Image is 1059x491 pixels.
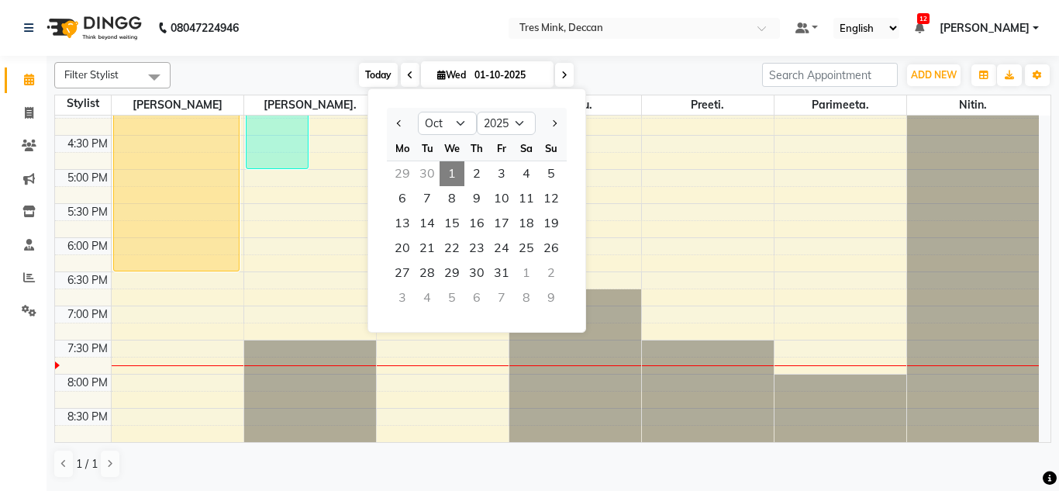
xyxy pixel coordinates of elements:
div: Wednesday, October 8, 2025 [440,186,464,211]
div: Tuesday, October 14, 2025 [415,211,440,236]
span: 4 [514,161,539,186]
span: Nitin. [907,95,1040,115]
span: 19 [539,211,564,236]
span: 1 / 1 [76,456,98,472]
div: Tuesday, November 4, 2025 [415,285,440,310]
button: ADD NEW [907,64,961,86]
span: 29 [440,261,464,285]
div: Friday, October 31, 2025 [489,261,514,285]
div: Wednesday, October 1, 2025 [440,161,464,186]
span: 15 [440,211,464,236]
div: Sunday, October 12, 2025 [539,186,564,211]
div: Stylist [55,95,111,112]
span: 1 [440,161,464,186]
button: Next month [547,111,561,136]
div: Friday, October 10, 2025 [489,186,514,211]
div: 5:30 PM [64,204,111,220]
div: Sunday, November 2, 2025 [539,261,564,285]
span: 21 [415,236,440,261]
div: Saturday, November 8, 2025 [514,285,539,310]
div: 6:30 PM [64,272,111,289]
div: 5:00 PM [64,170,111,186]
div: Friday, November 7, 2025 [489,285,514,310]
div: Saturday, November 1, 2025 [514,261,539,285]
span: 12 [539,186,564,211]
div: Thursday, October 16, 2025 [464,211,489,236]
div: Wednesday, October 22, 2025 [440,236,464,261]
span: 16 [464,211,489,236]
div: 4:30 PM [64,136,111,152]
span: 30 [464,261,489,285]
span: Preeti. [642,95,774,115]
span: 26 [539,236,564,261]
span: 13 [390,211,415,236]
div: Thursday, October 23, 2025 [464,236,489,261]
div: Sunday, October 26, 2025 [539,236,564,261]
div: Saturday, October 25, 2025 [514,236,539,261]
div: Saturday, October 18, 2025 [514,211,539,236]
b: 08047224946 [171,6,239,50]
span: 25 [514,236,539,261]
div: Sunday, October 19, 2025 [539,211,564,236]
span: 18 [514,211,539,236]
span: Today [359,63,398,87]
div: Wednesday, October 29, 2025 [440,261,464,285]
span: 31 [489,261,514,285]
div: Mo [390,136,415,161]
span: 14 [415,211,440,236]
div: Su [539,136,564,161]
div: Sa [514,136,539,161]
div: Thursday, October 2, 2025 [464,161,489,186]
span: 28 [415,261,440,285]
span: 11 [514,186,539,211]
div: Monday, November 3, 2025 [390,285,415,310]
a: 12 [915,21,924,35]
div: Monday, October 13, 2025 [390,211,415,236]
span: 3 [489,161,514,186]
div: Wednesday, October 15, 2025 [440,211,464,236]
div: We [440,136,464,161]
div: Tuesday, October 7, 2025 [415,186,440,211]
span: 17 [489,211,514,236]
select: Select year [477,112,536,135]
span: [PERSON_NAME] [112,95,243,115]
span: Filter Stylist [64,68,119,81]
div: Thursday, October 9, 2025 [464,186,489,211]
span: 8 [440,186,464,211]
span: [PERSON_NAME]. [244,95,376,115]
span: 5 [539,161,564,186]
span: Parimeeta. [774,95,906,115]
div: Friday, October 3, 2025 [489,161,514,186]
input: 2025-10-01 [470,64,547,87]
div: 6:00 PM [64,238,111,254]
input: Search Appointment [762,63,898,87]
div: 7:00 PM [64,306,111,323]
span: 22 [440,236,464,261]
div: Tuesday, October 21, 2025 [415,236,440,261]
div: Tuesday, September 30, 2025 [415,161,440,186]
div: Sunday, November 9, 2025 [539,285,564,310]
span: 10 [489,186,514,211]
span: 9 [464,186,489,211]
span: 7 [415,186,440,211]
span: ADD NEW [911,69,957,81]
div: Th [464,136,489,161]
span: 20 [390,236,415,261]
span: 27 [390,261,415,285]
img: logo [40,6,146,50]
div: Saturday, October 4, 2025 [514,161,539,186]
div: Tuesday, October 28, 2025 [415,261,440,285]
div: Monday, October 6, 2025 [390,186,415,211]
div: Monday, September 29, 2025 [390,161,415,186]
div: Saturday, October 11, 2025 [514,186,539,211]
span: [PERSON_NAME] [940,20,1030,36]
span: 2 [464,161,489,186]
div: Fr [489,136,514,161]
div: Thursday, October 30, 2025 [464,261,489,285]
div: Thursday, November 6, 2025 [464,285,489,310]
span: 23 [464,236,489,261]
div: 8:00 PM [64,375,111,391]
span: 12 [917,13,930,24]
span: 24 [489,236,514,261]
div: Friday, October 24, 2025 [489,236,514,261]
